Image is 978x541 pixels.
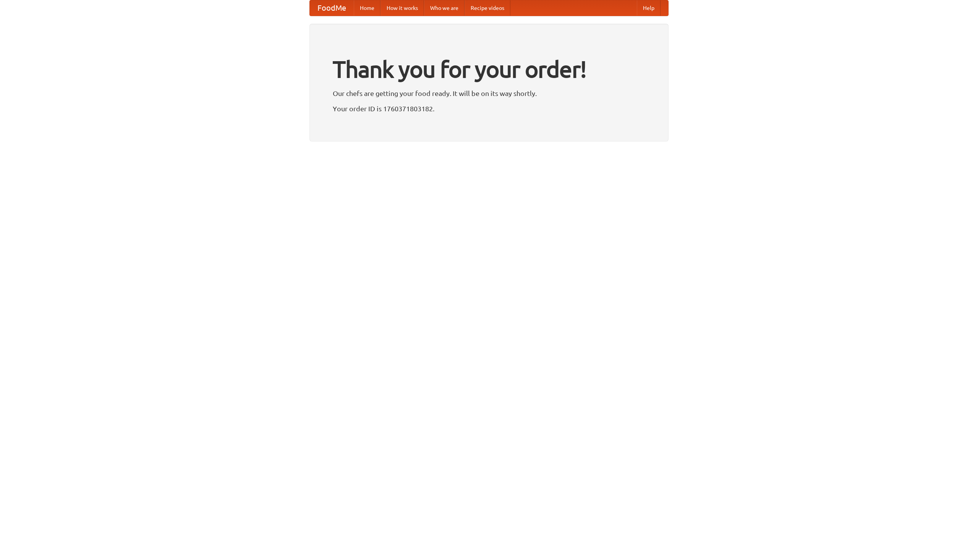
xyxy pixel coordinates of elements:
h1: Thank you for your order! [333,51,645,88]
p: Our chefs are getting your food ready. It will be on its way shortly. [333,88,645,99]
a: How it works [381,0,424,16]
a: Recipe videos [465,0,510,16]
a: Help [637,0,661,16]
p: Your order ID is 1760371803182. [333,103,645,114]
a: FoodMe [310,0,354,16]
a: Who we are [424,0,465,16]
a: Home [354,0,381,16]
